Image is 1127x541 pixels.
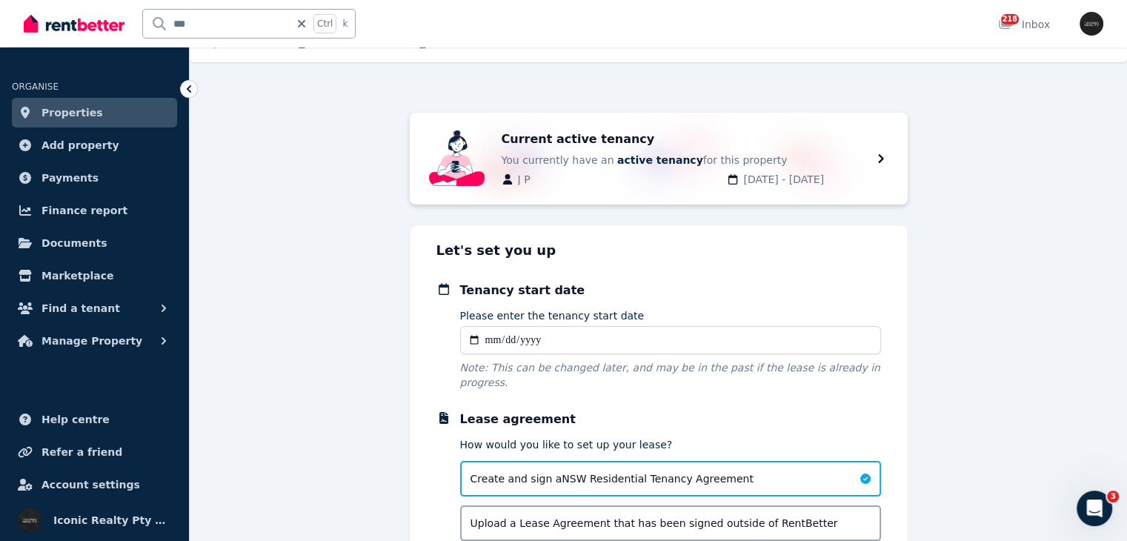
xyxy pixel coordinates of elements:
[41,411,110,428] span: Help centre
[460,437,881,452] p: How would you like to set up your lease?
[41,234,107,252] span: Documents
[1107,491,1119,502] span: 3
[471,471,754,486] span: Create and sign a NSW Residential Tenancy Agreement
[12,98,177,127] a: Properties
[471,516,838,531] span: Upload a Lease Agreement that has been signed outside of RentBetter
[41,476,140,494] span: Account settings
[12,228,177,258] a: Documents
[41,267,113,285] span: Marketplace
[502,130,863,148] span: Current active tenancy
[617,154,703,166] b: active tenancy
[743,172,871,187] span: [DATE] - [DATE]
[1077,491,1112,526] iframe: Intercom live chat
[460,360,881,390] p: Note: This can be changed later, and may be in the past if the lease is already in progress.
[12,196,177,225] a: Finance report
[41,202,127,219] span: Finance report
[12,293,177,323] button: Find a tenant
[12,261,177,291] a: Marketplace
[18,508,41,532] img: Iconic Realty Pty Ltd
[436,240,881,261] h2: Let's set you up
[1001,14,1019,24] span: 218
[12,437,177,467] a: Refer a friend
[12,405,177,434] a: Help centre
[998,17,1050,32] div: Inbox
[41,332,142,350] span: Manage Property
[460,282,881,299] p: Tenancy start date
[12,326,177,356] button: Manage Property
[460,411,881,428] p: Lease agreement
[12,470,177,499] a: Account settings
[518,172,719,187] span: J P
[41,299,120,317] span: Find a tenant
[12,130,177,160] a: Add property
[1080,12,1103,36] img: Iconic Realty Pty Ltd
[313,14,336,33] span: Ctrl
[502,153,863,167] span: You currently have an for this property
[41,443,122,461] span: Refer a friend
[24,13,124,35] img: RentBetter
[342,18,348,30] span: k
[460,308,645,323] label: Please enter the tenancy start date
[12,82,59,92] span: ORGANISE
[41,136,119,154] span: Add property
[53,511,171,529] span: Iconic Realty Pty Ltd
[41,104,103,122] span: Properties
[12,163,177,193] a: Payments
[41,169,99,187] span: Payments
